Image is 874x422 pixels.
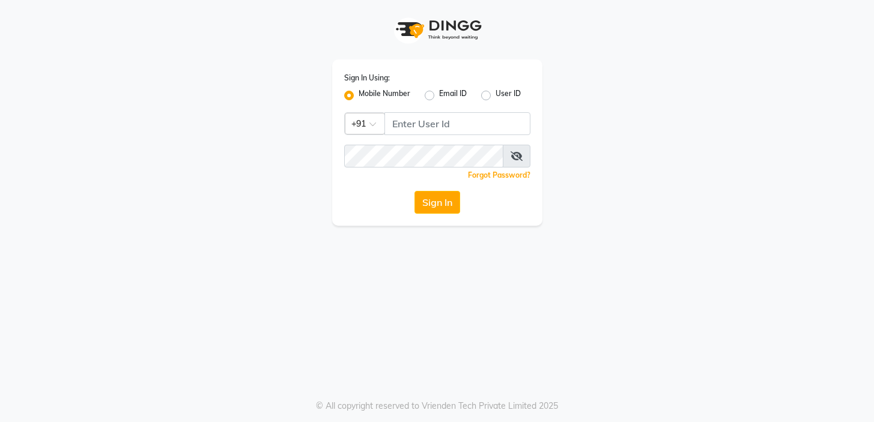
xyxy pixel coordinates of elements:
[344,73,390,83] label: Sign In Using:
[389,12,485,47] img: logo1.svg
[439,88,467,103] label: Email ID
[414,191,460,214] button: Sign In
[359,88,410,103] label: Mobile Number
[344,145,503,167] input: Username
[496,88,521,103] label: User ID
[384,112,530,135] input: Username
[468,170,530,179] a: Forgot Password?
